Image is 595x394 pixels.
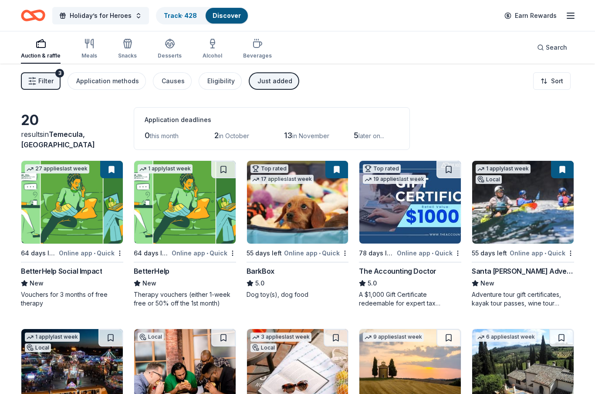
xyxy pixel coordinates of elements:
a: Discover [213,12,241,19]
button: Sort [533,72,571,90]
button: Auction & raffle [21,35,61,64]
div: Meals [81,52,97,59]
div: Application methods [76,76,139,86]
div: The Accounting Doctor [359,266,436,276]
button: Filter3 [21,72,61,90]
span: • [432,250,433,257]
span: 5.0 [255,278,264,289]
span: 0 [145,131,150,140]
span: later on... [358,132,384,139]
div: Online app Quick [510,248,574,258]
span: Sort [551,76,563,86]
div: Eligibility [207,76,235,86]
span: 5 [354,131,358,140]
span: Holiday’s for Heroes [70,10,132,21]
button: Search [530,39,574,56]
div: 64 days left [21,248,57,258]
a: Track· 428 [164,12,197,19]
button: Just added [249,72,299,90]
span: this month [150,132,179,139]
span: • [206,250,208,257]
span: in November [292,132,329,139]
span: • [319,250,321,257]
button: Eligibility [199,72,242,90]
div: 17 applies last week [250,175,314,184]
div: Application deadlines [145,115,399,125]
div: Causes [162,76,185,86]
div: 9 applies last week [363,333,424,342]
div: results [21,129,123,150]
div: Just added [257,76,292,86]
div: Online app Quick [284,248,348,258]
button: Beverages [243,35,272,64]
button: Snacks [118,35,137,64]
span: 13 [284,131,292,140]
div: 19 applies last week [363,175,426,184]
button: Desserts [158,35,182,64]
button: Alcohol [203,35,222,64]
button: Application methods [68,72,146,90]
div: 1 apply last week [138,164,193,173]
img: Image for Santa Barbara Adventure Company [472,161,574,244]
div: 1 apply last week [476,164,531,173]
span: • [544,250,546,257]
div: 78 days left [359,248,395,258]
a: Image for The Accounting DoctorTop rated19 applieslast week78 days leftOnline app•QuickThe Accoun... [359,160,461,308]
div: Desserts [158,52,182,59]
div: 1 apply last week [25,333,80,342]
div: Top rated [363,164,401,173]
span: in October [219,132,249,139]
div: Vouchers for 3 months of free therapy [21,290,123,308]
div: Top rated [250,164,288,173]
div: Beverages [243,52,272,59]
img: Image for The Accounting Doctor [359,161,461,244]
div: Alcohol [203,52,222,59]
div: 55 days left [247,248,282,258]
div: BetterHelp [134,266,169,276]
div: Adventure tour gift certificates, kayak tour passes, wine tour passes, and outdoor experience vou... [472,290,574,308]
div: 55 days left [472,248,507,258]
div: BetterHelp Social Impact [21,266,102,276]
a: Image for BetterHelp Social Impact27 applieslast week64 days leftOnline app•QuickBetterHelp Socia... [21,160,123,308]
div: 20 [21,112,123,129]
div: BarkBox [247,266,274,276]
div: Local [25,343,51,352]
span: New [30,278,44,289]
div: 3 [55,69,64,78]
div: Santa [PERSON_NAME] Adventure Company [472,266,574,276]
button: Track· 428Discover [156,7,249,24]
div: Dog toy(s), dog food [247,290,349,299]
div: Snacks [118,52,137,59]
div: Online app Quick [172,248,236,258]
img: Image for BetterHelp [134,161,236,244]
span: • [94,250,95,257]
div: Local [250,343,277,352]
button: Causes [153,72,192,90]
img: Image for BarkBox [247,161,348,244]
div: A $1,000 Gift Certificate redeemable for expert tax preparation or tax resolution services—recipi... [359,290,461,308]
span: Search [546,42,567,53]
div: Online app Quick [59,248,123,258]
span: in [21,130,95,149]
span: 5.0 [368,278,377,289]
span: Temecula, [GEOGRAPHIC_DATA] [21,130,95,149]
div: 6 applies last week [476,333,537,342]
span: Filter [38,76,54,86]
div: 27 applies last week [25,164,89,173]
div: Therapy vouchers (either 1-week free or 50% off the 1st month) [134,290,236,308]
a: Image for BarkBoxTop rated17 applieslast week55 days leftOnline app•QuickBarkBox5.0Dog toy(s), do... [247,160,349,299]
a: Image for Santa Barbara Adventure Company1 applylast weekLocal55 days leftOnline app•QuickSanta [... [472,160,574,308]
div: Local [476,175,502,184]
a: Image for BetterHelp1 applylast week64 days leftOnline app•QuickBetterHelpNewTherapy vouchers (ei... [134,160,236,308]
div: Auction & raffle [21,52,61,59]
a: Earn Rewards [499,8,562,24]
span: New [142,278,156,289]
div: Online app Quick [397,248,461,258]
span: 2 [214,131,219,140]
div: 3 applies last week [250,333,311,342]
a: Home [21,5,45,26]
div: Local [138,333,164,341]
button: Meals [81,35,97,64]
img: Image for BetterHelp Social Impact [21,161,123,244]
div: 64 days left [134,248,170,258]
